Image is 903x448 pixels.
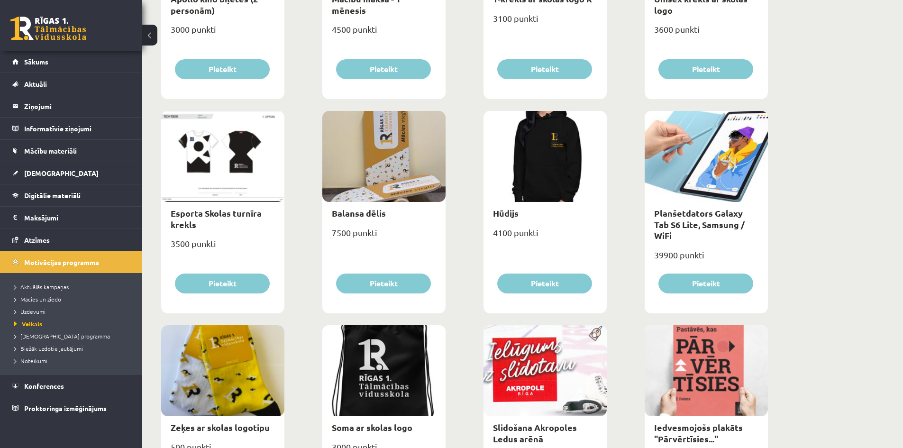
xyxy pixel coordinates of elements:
[493,208,519,219] a: Hūdijs
[161,21,284,45] div: 3000 punkti
[336,59,431,79] button: Pieteikt
[585,325,607,341] img: Populāra prece
[24,191,81,200] span: Digitālie materiāli
[12,229,130,251] a: Atzīmes
[12,51,130,73] a: Sākums
[175,59,270,79] button: Pieteikt
[654,422,743,444] a: Iedvesmojošs plakāts "Pārvērtīsies..."
[24,258,99,266] span: Motivācijas programma
[14,320,133,328] a: Veikals
[12,162,130,184] a: [DEMOGRAPHIC_DATA]
[24,236,50,244] span: Atzīmes
[24,80,47,88] span: Aktuāli
[14,357,133,365] a: Noteikumi
[12,375,130,397] a: Konferences
[24,57,48,66] span: Sākums
[14,357,47,365] span: Noteikumi
[161,236,284,259] div: 3500 punkti
[322,21,446,45] div: 4500 punkti
[24,169,99,177] span: [DEMOGRAPHIC_DATA]
[14,332,110,340] span: [DEMOGRAPHIC_DATA] programma
[645,247,768,271] div: 39900 punkti
[14,283,133,291] a: Aktuālās kampaņas
[14,332,133,340] a: [DEMOGRAPHIC_DATA] programma
[14,295,61,303] span: Mācies un ziedo
[14,307,133,316] a: Uzdevumi
[645,21,768,45] div: 3600 punkti
[322,225,446,248] div: 7500 punkti
[12,397,130,419] a: Proktoringa izmēģinājums
[483,225,607,248] div: 4100 punkti
[14,345,83,352] span: Biežāk uzdotie jautājumi
[14,295,133,303] a: Mācies un ziedo
[24,404,107,412] span: Proktoringa izmēģinājums
[12,95,130,117] a: Ziņojumi
[24,95,130,117] legend: Ziņojumi
[483,10,607,34] div: 3100 punkti
[171,208,262,229] a: Esporta Skolas turnīra krekls
[654,208,745,241] a: Planšetdators Galaxy Tab S6 Lite, Samsung / WiFi
[497,59,592,79] button: Pieteikt
[24,146,77,155] span: Mācību materiāli
[658,59,753,79] button: Pieteikt
[336,274,431,293] button: Pieteikt
[24,118,130,139] legend: Informatīvie ziņojumi
[12,118,130,139] a: Informatīvie ziņojumi
[12,73,130,95] a: Aktuāli
[12,207,130,229] a: Maksājumi
[14,308,46,315] span: Uzdevumi
[332,208,386,219] a: Balansa dēlis
[10,17,86,40] a: Rīgas 1. Tālmācības vidusskola
[493,422,577,444] a: Slidošana Akropoles Ledus arēnā
[171,422,270,433] a: Zeķes ar skolas logotipu
[175,274,270,293] button: Pieteikt
[12,184,130,206] a: Digitālie materiāli
[14,283,69,291] span: Aktuālās kampaņas
[14,320,42,328] span: Veikals
[658,274,753,293] button: Pieteikt
[24,207,130,229] legend: Maksājumi
[24,382,64,390] span: Konferences
[14,344,133,353] a: Biežāk uzdotie jautājumi
[497,274,592,293] button: Pieteikt
[12,140,130,162] a: Mācību materiāli
[12,251,130,273] a: Motivācijas programma
[332,422,412,433] a: Soma ar skolas logo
